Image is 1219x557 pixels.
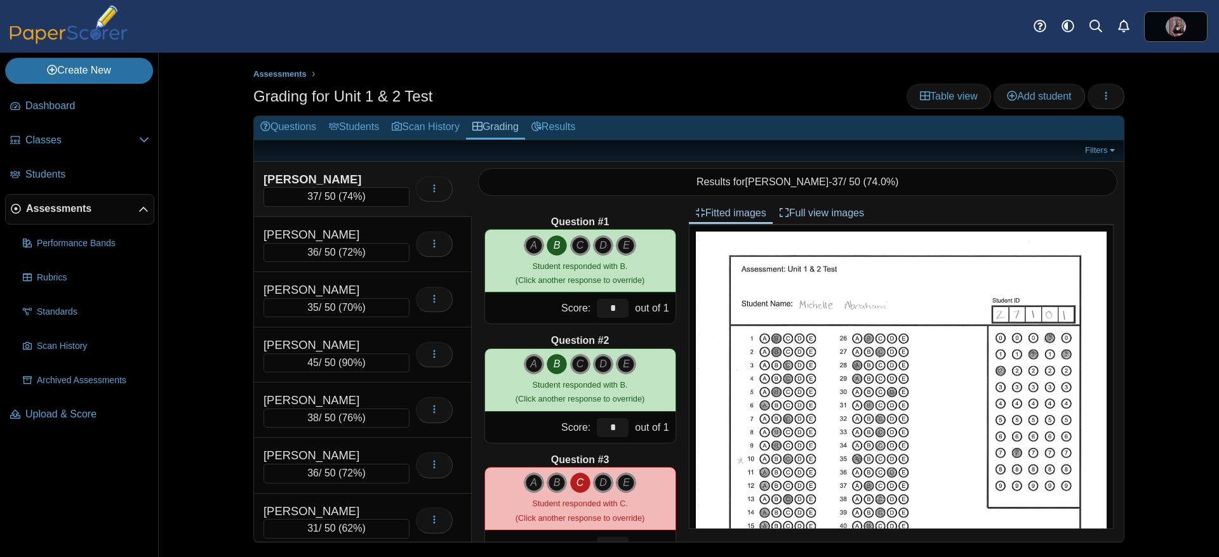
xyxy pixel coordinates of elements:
div: out of 1 [632,292,675,324]
span: Assessments [253,69,307,79]
a: Assessments [250,67,310,82]
a: Dashboard [5,91,154,122]
img: PaperScorer [5,5,132,44]
span: 72% [342,468,362,478]
small: (Click another response to override) [516,380,644,403]
span: Assessments [26,202,138,216]
a: Standards [18,297,154,327]
span: 62% [342,523,362,534]
span: Student responded with C. [532,499,628,508]
a: Table view [907,84,991,109]
a: Upload & Score [5,400,154,430]
span: 37 [307,191,319,202]
div: [PERSON_NAME] [263,503,390,520]
a: Fitted images [689,202,773,224]
i: E [616,354,636,374]
span: 37 [832,176,843,187]
span: 31 [307,523,319,534]
div: [PERSON_NAME] [263,447,390,464]
a: Assessments [5,194,154,225]
a: Scan History [385,116,466,140]
a: Full view images [773,202,870,224]
a: Filters [1082,144,1121,157]
a: Grading [466,116,525,140]
span: [PERSON_NAME] [745,176,829,187]
div: / 50 ( ) [263,353,410,372]
div: / 50 ( ) [263,298,410,317]
h1: Grading for Unit 1 & 2 Test [253,86,432,107]
div: Score: [485,292,594,324]
div: [PERSON_NAME] [263,282,390,298]
a: Performance Bands [18,228,154,259]
a: Students [323,116,385,140]
span: 36 [307,468,319,478]
div: Results for - / 50 ( ) [478,168,1118,196]
div: [PERSON_NAME] [263,171,390,188]
b: Question #3 [551,453,609,467]
a: Create New [5,58,153,83]
div: Score: [485,412,594,443]
img: ps.3On7lojIwWqyYGlx [1166,16,1186,37]
a: Archived Assessments [18,365,154,396]
div: [PERSON_NAME] [263,337,390,353]
span: 70% [342,302,362,313]
div: [PERSON_NAME] [263,392,390,409]
i: D [593,473,613,493]
a: Add student [994,84,1084,109]
span: Rubrics [37,272,149,284]
span: Performance Bands [37,237,149,250]
i: C [570,235,590,256]
a: Students [5,160,154,190]
small: (Click another response to override) [516,499,644,522]
a: Scan History [18,331,154,362]
i: B [547,235,567,256]
span: Student responded with B. [533,380,628,390]
span: 72% [342,247,362,258]
i: C [570,354,590,374]
span: 35 [307,302,319,313]
span: 45 [307,357,319,368]
i: E [616,235,636,256]
small: (Click another response to override) [516,261,644,285]
i: B [547,354,567,374]
span: Scan History [37,340,149,353]
i: D [593,354,613,374]
span: 90% [342,357,362,368]
span: Student responded with B. [533,261,628,271]
b: Question #1 [551,215,609,229]
a: Results [525,116,582,140]
span: Upload & Score [25,407,149,421]
div: [PERSON_NAME] [263,226,390,243]
i: A [524,473,544,493]
span: Archived Assessments [37,374,149,387]
i: A [524,235,544,256]
span: Classes [25,133,139,147]
span: 38 [307,412,319,423]
a: Classes [5,126,154,156]
i: E [616,473,636,493]
span: Standards [37,306,149,318]
div: / 50 ( ) [263,243,410,262]
span: Dashboard [25,99,149,113]
span: 74.0% [867,176,895,187]
a: ps.3On7lojIwWqyYGlx [1144,11,1208,42]
span: Corinne Buttner [1166,16,1186,37]
span: 76% [342,412,362,423]
div: / 50 ( ) [263,519,410,538]
span: 74% [342,191,362,202]
span: 36 [307,247,319,258]
a: PaperScorer [5,35,132,46]
div: / 50 ( ) [263,464,410,483]
i: D [593,235,613,256]
a: Rubrics [18,263,154,293]
div: out of 1 [632,412,675,443]
i: B [547,473,567,493]
div: / 50 ( ) [263,187,410,206]
a: Alerts [1110,13,1138,41]
span: Add student [1007,91,1071,102]
i: C [570,473,590,493]
div: / 50 ( ) [263,409,410,428]
i: A [524,354,544,374]
a: Questions [254,116,323,140]
b: Question #2 [551,334,609,348]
